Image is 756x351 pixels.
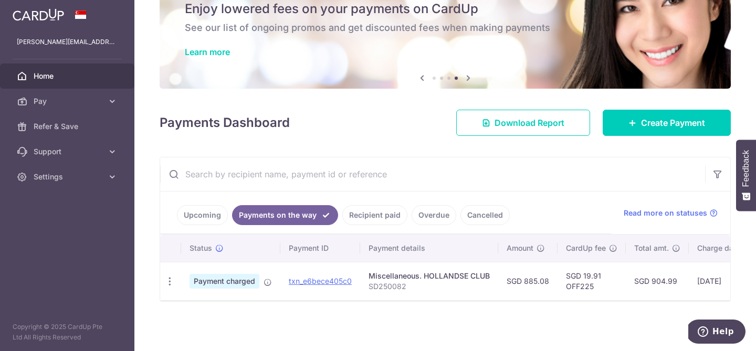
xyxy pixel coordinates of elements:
[185,22,706,34] h6: See our list of ongoing promos and get discounted fees when making payments
[185,47,230,57] a: Learn more
[558,262,626,300] td: SGD 19.91 OFF225
[688,320,745,346] iframe: Opens a widget where you can find more information
[17,37,118,47] p: [PERSON_NAME][EMAIL_ADDRESS][DOMAIN_NAME]
[34,121,103,132] span: Refer & Save
[634,243,669,253] span: Total amt.
[34,96,103,107] span: Pay
[641,116,705,129] span: Create Payment
[34,146,103,157] span: Support
[369,281,490,292] p: SD250082
[190,243,212,253] span: Status
[495,116,564,129] span: Download Report
[412,205,456,225] a: Overdue
[177,205,228,225] a: Upcoming
[741,150,751,187] span: Feedback
[342,205,407,225] a: Recipient paid
[456,110,590,136] a: Download Report
[34,172,103,182] span: Settings
[190,274,259,289] span: Payment charged
[498,262,558,300] td: SGD 885.08
[160,157,705,191] input: Search by recipient name, payment id or reference
[232,205,338,225] a: Payments on the way
[13,8,64,21] img: CardUp
[736,140,756,211] button: Feedback - Show survey
[566,243,606,253] span: CardUp fee
[185,1,706,17] h5: Enjoy lowered fees on your payments on CardUp
[460,205,510,225] a: Cancelled
[697,243,740,253] span: Charge date
[603,110,731,136] a: Create Payment
[624,208,707,218] span: Read more on statuses
[160,113,290,132] h4: Payments Dashboard
[34,71,103,81] span: Home
[360,235,498,262] th: Payment details
[626,262,689,300] td: SGD 904.99
[280,235,360,262] th: Payment ID
[507,243,533,253] span: Amount
[369,271,490,281] div: Miscellaneous. HOLLANDSE CLUB
[624,208,718,218] a: Read more on statuses
[289,276,352,285] a: txn_e6bece405c0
